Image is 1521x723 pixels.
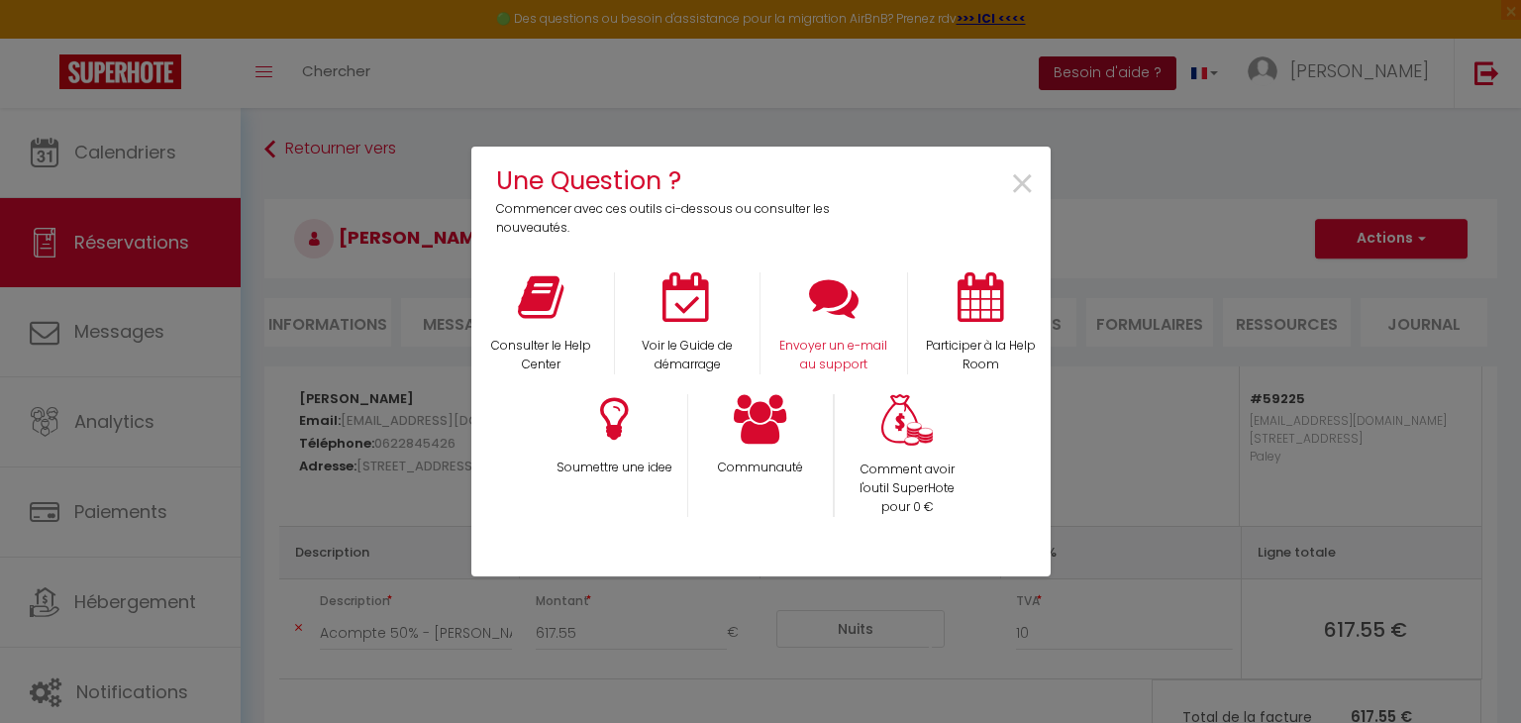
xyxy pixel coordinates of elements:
[848,461,967,517] p: Comment avoir l'outil SuperHote pour 0 €
[496,161,844,200] h4: Une Question ?
[554,459,674,477] p: Soumettre une idee
[1009,154,1036,216] span: ×
[881,394,933,447] img: Money bag
[496,200,844,238] p: Commencer avec ces outils ci-dessous ou consulter les nouveautés.
[921,337,1041,374] p: Participer à la Help Room
[1009,162,1036,207] button: Close
[628,337,747,374] p: Voir le Guide de démarrage
[701,459,820,477] p: Communauté
[481,337,602,374] p: Consulter le Help Center
[773,337,894,374] p: Envoyer un e-mail au support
